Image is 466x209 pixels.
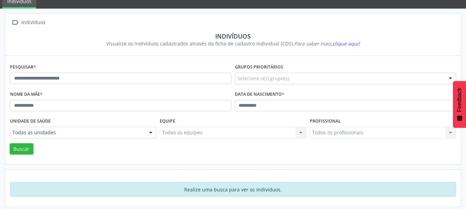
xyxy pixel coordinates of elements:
[160,116,175,127] label: Equipe
[237,75,289,82] span: Selecione o(s) grupo(s)
[15,32,451,40] div: Indivíduos
[456,88,463,112] span: Feedback
[333,40,360,47] span: clique aqui!
[10,116,51,127] label: Unidade de saúde
[294,40,360,47] i: Para saber mais,
[235,89,284,100] label: Data de nascimento
[15,40,451,47] div: Visualize os indivíduos cadastrados através da ficha de cadastro individual (CDS).
[310,116,341,127] label: Profissional
[453,81,466,128] button: Feedback - Mostrar pesquisa
[235,62,283,73] label: Grupos prioritários
[10,18,20,28] i: 
[12,129,142,136] span: Todas as unidades
[10,62,36,73] label: Pesquisar
[10,143,33,155] button: Buscar
[10,182,456,197] div: Realize uma busca para ver os indivíduos.
[10,18,47,28] a:  Indivíduos
[20,18,47,28] div: Indivíduos
[10,89,42,100] label: Nome da mãe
